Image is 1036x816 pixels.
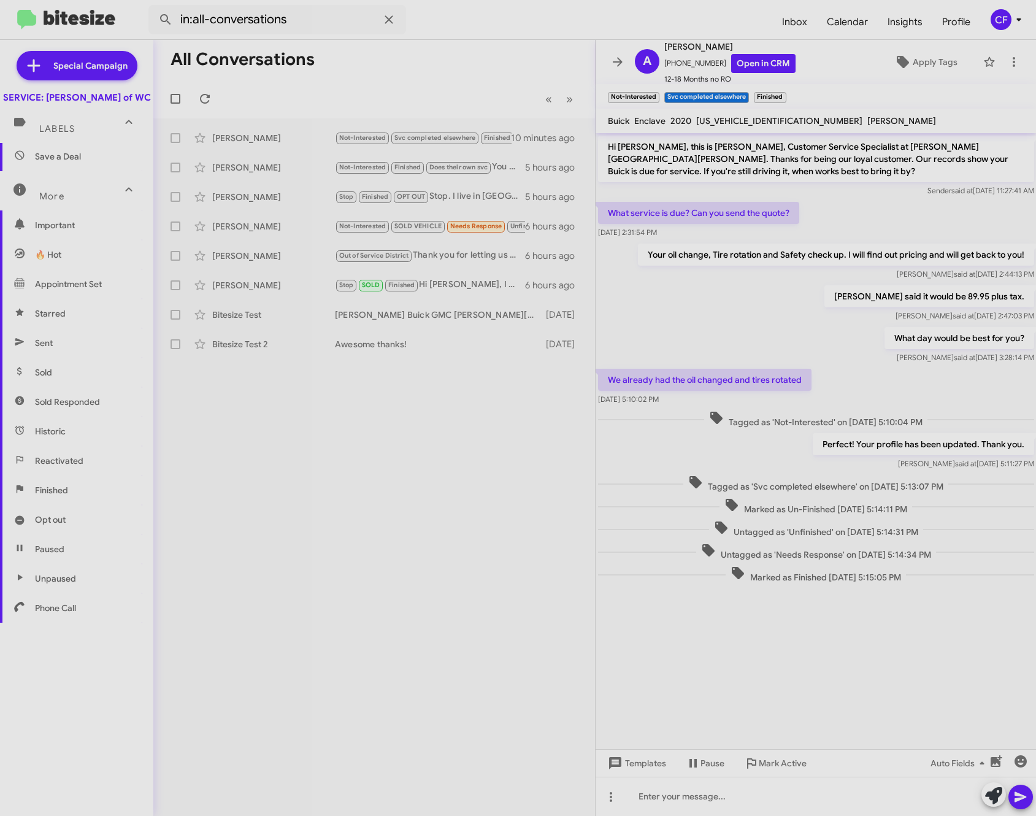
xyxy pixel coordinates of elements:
span: Historic [35,425,66,437]
span: » [566,91,573,107]
div: Bitesize Test 2 [212,338,335,350]
nav: Page navigation example [539,87,580,112]
span: Phone Call [35,602,76,614]
span: said at [954,459,976,468]
span: SOLD [362,281,380,289]
div: [DATE] [544,338,585,350]
span: Labels [39,123,75,134]
span: Finished [394,163,421,171]
span: 🔥 Hot [35,248,61,261]
span: 12-18 Months no RO [664,73,796,85]
span: Reactivated [35,455,83,467]
span: Unfinished [510,222,544,230]
span: Enclave [634,115,666,126]
div: SERVICE: [PERSON_NAME] of WC [3,91,151,104]
span: Sold [35,366,52,379]
button: Apply Tags [873,51,977,73]
span: Pause [700,752,724,774]
div: CF [991,9,1011,30]
p: We already had the oil changed and tires rotated [598,369,812,391]
span: Buick [608,115,629,126]
span: A [643,52,651,71]
div: Thank you for letting us know! What is the current address so I can update our system for you? [335,248,525,263]
p: Hi [PERSON_NAME], this is [PERSON_NAME], Customer Service Specialist at [PERSON_NAME][GEOGRAPHIC_... [598,136,1034,182]
span: 2020 [670,115,691,126]
span: Stop [339,281,354,289]
div: Thank you for letting us know! We will mark that in the system for future reference. Have a wonde... [335,219,525,233]
span: Finished [484,134,511,142]
span: [PHONE_NUMBER] [664,54,796,73]
span: Tagged as 'Svc completed elsewhere' on [DATE] 5:13:07 PM [683,475,948,493]
span: said at [953,353,975,362]
div: [DATE] [544,309,585,321]
span: said at [953,269,975,279]
button: Next [559,87,580,112]
span: [DATE] 2:31:54 PM [598,228,657,237]
span: Not-Interested [339,134,386,142]
span: Svc completed elsewhere [394,134,476,142]
span: Needs Response [450,222,502,230]
div: 6 hours ago [525,279,585,291]
div: Bitesize Test [212,309,335,321]
span: OPT OUT [397,193,425,201]
span: [US_VEHICLE_IDENTIFICATION_NUMBER] [696,115,862,126]
span: [PERSON_NAME] [DATE] 3:28:14 PM [896,353,1034,362]
small: Finished [754,92,786,103]
div: Stop. I live in [GEOGRAPHIC_DATA] [335,190,525,204]
span: said at [951,186,972,195]
span: Paused [35,543,64,555]
input: Search [148,5,406,34]
p: Perfect! Your profile has been updated. Thank you. [812,433,1034,455]
span: Appointment Set [35,278,102,290]
button: Previous [538,87,559,112]
div: 6 hours ago [525,250,585,262]
span: Mark Active [759,752,807,774]
h1: All Conversations [171,50,315,69]
span: Sold Responded [35,396,100,408]
span: [PERSON_NAME] [867,115,936,126]
a: Special Campaign [17,51,137,80]
span: Apply Tags [913,51,957,73]
span: Out of Service District [339,252,409,260]
span: Not-Interested [339,163,386,171]
span: [PERSON_NAME] [DATE] 5:11:27 PM [897,459,1034,468]
small: Not-Interested [608,92,659,103]
button: Mark Active [734,752,816,774]
span: Save a Deal [35,150,81,163]
a: Inbox [772,4,817,40]
button: Auto Fields [921,752,999,774]
span: Tagged as 'Not-Interested' on [DATE] 5:10:04 PM [704,410,927,428]
span: Untagged as 'Needs Response' on [DATE] 5:14:34 PM [696,543,935,561]
div: [PERSON_NAME] [212,220,335,233]
span: Does their own svc [429,163,488,171]
a: Profile [932,4,980,40]
span: Sent [35,337,53,349]
span: Opt out [35,514,66,526]
span: [DATE] 5:10:02 PM [598,395,659,404]
button: Pause [676,752,734,774]
span: Marked as Un-Finished [DATE] 5:14:11 PM [719,498,912,515]
div: [PERSON_NAME] [212,132,335,144]
span: Special Campaign [53,60,128,72]
button: CF [980,9,1023,30]
a: Open in CRM [731,54,796,73]
span: Sender [DATE] 11:27:41 AM [927,186,1034,195]
span: Marked as Finished [DATE] 5:15:05 PM [726,566,906,583]
div: 5 hours ago [525,191,585,203]
button: Templates [596,752,676,774]
span: More [39,191,64,202]
span: Insights [878,4,932,40]
div: 10 minutes ago [512,132,585,144]
span: Templates [605,752,666,774]
span: Stop [339,193,354,201]
div: You are welcome. Please call us here at [GEOGRAPHIC_DATA] if you ever need to bring your vehicle ... [335,160,525,174]
span: Untagged as 'Unfinished' on [DATE] 5:14:31 PM [708,520,923,538]
a: Calendar [817,4,878,40]
span: said at [952,311,973,320]
span: Unpaused [35,572,76,585]
span: [PERSON_NAME] [DATE] 2:47:03 PM [895,311,1034,320]
span: « [545,91,552,107]
div: 5 hours ago [525,161,585,174]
